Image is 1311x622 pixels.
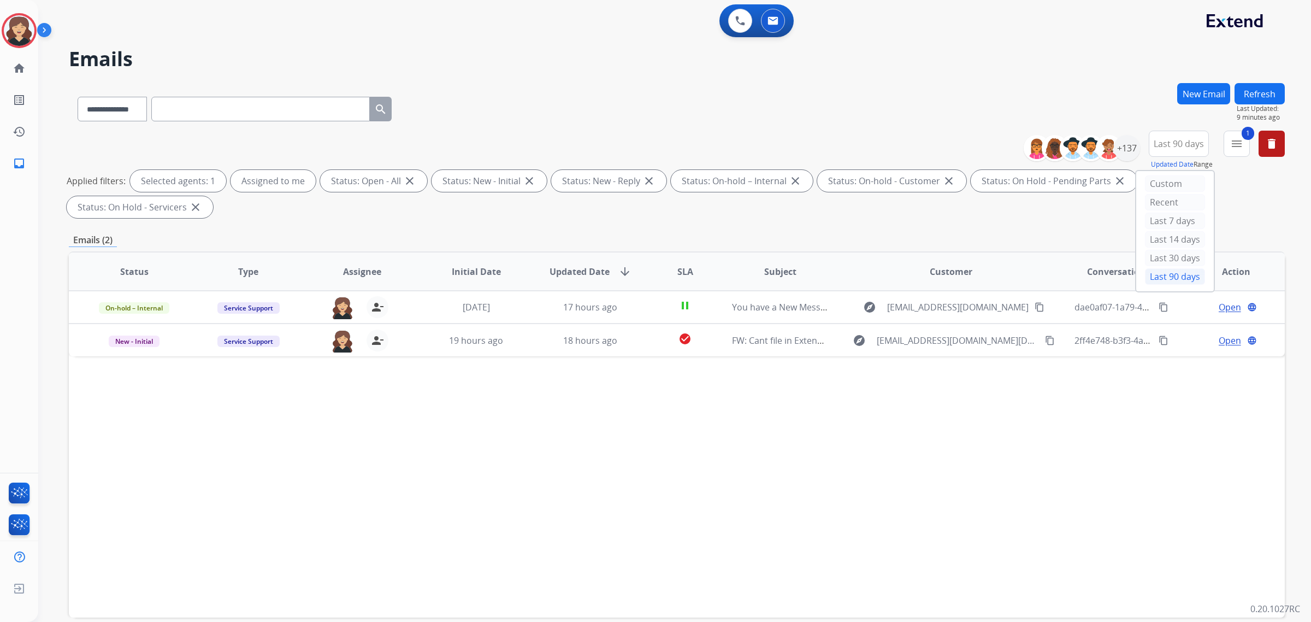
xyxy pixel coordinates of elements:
mat-icon: list_alt [13,93,26,107]
span: Service Support [217,336,280,347]
span: 9 minutes ago [1237,113,1285,122]
span: Updated Date [550,265,610,278]
mat-icon: person_remove [371,334,384,347]
mat-icon: content_copy [1035,302,1044,312]
div: Status: New - Initial [432,170,547,192]
span: [EMAIL_ADDRESS][DOMAIN_NAME][DATE] [877,334,1038,347]
span: [EMAIL_ADDRESS][DOMAIN_NAME] [887,301,1029,314]
mat-icon: close [789,174,802,187]
span: Conversation ID [1087,265,1157,278]
div: Status: Open - All [320,170,427,192]
span: Status [120,265,149,278]
span: Assignee [343,265,381,278]
img: avatar [4,15,34,46]
mat-icon: check_circle [678,332,692,345]
mat-icon: home [13,62,26,75]
mat-icon: menu [1230,137,1243,150]
mat-icon: content_copy [1159,336,1168,345]
mat-icon: close [403,174,416,187]
div: Status: On Hold - Servicers [67,196,213,218]
p: Emails (2) [69,233,117,247]
div: Last 30 days [1145,250,1205,266]
span: 19 hours ago [449,335,503,347]
mat-icon: content_copy [1159,302,1168,312]
mat-icon: close [1113,174,1126,187]
div: Last 7 days [1145,213,1205,229]
mat-icon: explore [863,301,876,314]
span: Service Support [217,302,280,314]
mat-icon: language [1247,336,1257,345]
span: 1 [1242,127,1254,140]
mat-icon: content_copy [1045,336,1055,345]
img: agent-avatar [332,296,353,319]
span: On-hold – Internal [99,302,169,314]
div: Last 90 days [1145,268,1205,285]
button: 1 [1224,131,1250,157]
span: Type [238,265,258,278]
button: New Email [1177,83,1230,104]
mat-icon: close [642,174,655,187]
span: You have a New Message from BBB Serving [GEOGRAPHIC_DATA][US_STATE], Consumer Complaint #23730519 [732,301,1183,313]
div: Custom [1145,175,1205,192]
div: +137 [1114,135,1140,161]
button: Last 90 days [1149,131,1209,157]
mat-icon: language [1247,302,1257,312]
div: Selected agents: 1 [130,170,226,192]
div: Recent [1145,194,1205,210]
span: Last 90 days [1154,142,1204,146]
div: Assigned to me [231,170,316,192]
th: Action [1171,253,1285,291]
mat-icon: delete [1265,137,1278,150]
mat-icon: arrow_downward [618,265,631,278]
span: SLA [677,265,693,278]
mat-icon: close [942,174,955,187]
p: 0.20.1027RC [1250,602,1300,615]
button: Refresh [1235,83,1285,104]
span: Range [1151,160,1213,169]
span: Customer [930,265,972,278]
mat-icon: person_remove [371,301,384,314]
span: [DATE] [463,301,490,313]
span: 17 hours ago [563,301,617,313]
mat-icon: history [13,125,26,138]
mat-icon: explore [853,334,866,347]
span: New - Initial [109,336,160,347]
span: Initial Date [452,265,501,278]
div: Status: On Hold - Pending Parts [971,170,1137,192]
div: Last 14 days [1145,231,1205,248]
div: Status: On-hold – Internal [671,170,813,192]
img: agent-avatar [332,330,353,353]
mat-icon: inbox [13,157,26,170]
button: Updated Date [1151,160,1194,169]
h2: Emails [69,48,1285,70]
p: Applied filters: [67,174,126,187]
mat-icon: close [189,201,202,214]
span: Subject [764,265,796,278]
span: Open [1219,334,1241,347]
mat-icon: search [374,103,387,116]
div: Status: On-hold - Customer [817,170,966,192]
mat-icon: close [523,174,536,187]
span: 2ff4e748-b3f3-4a5e-911e-106365ee3d36 [1074,335,1238,347]
span: 18 hours ago [563,335,617,347]
mat-icon: pause [678,299,692,312]
span: FW: Cant file in Extend 014TACB966 [PERSON_NAME] 1-8266619440 [732,335,1005,347]
span: Last Updated: [1237,104,1285,113]
span: dae0af07-1a79-476b-b03b-bbcd94b5e303 [1074,301,1244,313]
span: Open [1219,301,1241,314]
div: Status: New - Reply [551,170,666,192]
